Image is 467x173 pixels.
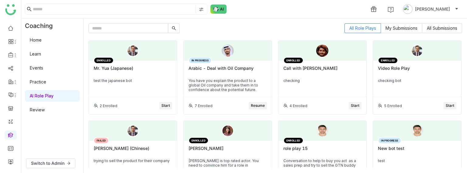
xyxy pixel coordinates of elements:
[94,78,172,83] div: test the japanese bot
[378,57,398,64] div: ENROLLED
[94,137,109,144] div: FAILED
[189,66,267,76] div: Arabic - Deal with Oil Company
[30,107,45,112] a: Review
[411,125,423,137] img: 68930212d8d78f14571aeecf
[378,137,401,144] div: IN PROGRESS
[94,158,172,163] div: trying to sell the product for their company
[210,5,227,14] img: ask-buddy-normal.svg
[100,103,117,108] div: 2 Enrolled
[444,102,456,109] button: Start
[427,25,457,31] span: All Submissions
[199,7,204,12] img: search-type.svg
[283,146,362,156] div: role play 15
[378,78,456,83] div: checking bot
[30,37,42,42] a: Home
[31,160,64,167] span: Switch to Admin
[378,66,456,76] div: Video Role Play
[316,125,328,137] img: 68930212d8d78f14571aeecf
[388,7,394,13] img: help.svg
[446,103,454,109] span: Start
[159,102,172,109] button: Start
[386,25,417,31] span: My Submissions
[30,65,43,70] a: Events
[249,102,267,109] button: Resume
[222,45,234,57] img: 689c4d09a2c09d0bea1c05ba
[21,19,62,33] div: Coaching
[189,137,209,144] div: ENROLLED
[189,146,267,156] div: [PERSON_NAME]
[30,93,54,98] a: AI Role Play
[94,57,114,64] div: ENROLLED
[5,4,16,15] img: logo
[402,4,460,14] button: [PERSON_NAME]
[283,66,362,76] div: Call with [PERSON_NAME]
[351,103,359,109] span: Start
[222,125,234,137] img: female-person.png
[189,78,267,92] div: You have you explain the product to a global Oil company and take them in to confidence about the...
[161,103,170,109] span: Start
[349,102,361,109] button: Start
[289,103,307,108] div: 4 Enrolled
[384,103,402,108] div: 5 Enrolled
[195,103,213,108] div: 7 Enrolled
[189,158,267,172] div: [PERSON_NAME] is top rated actor. You need to convince him for a role in upcoming movie called as...
[127,45,139,57] img: male-person.png
[283,78,362,83] div: checking
[283,57,303,64] div: ENROLLED
[378,146,456,156] div: New bot test
[30,51,41,56] a: Learn
[349,25,376,31] span: All Role Plays
[94,66,172,76] div: Mr. Yua (Japanese)
[30,79,46,84] a: Practice
[411,45,423,57] img: male-person.png
[94,146,172,156] div: [PERSON_NAME] (Chinese)
[283,158,362,172] div: Conversation to help to buy you act as a sales prep and try to sell the GTN buddy product as to t...
[316,45,328,57] img: 6891e6b463e656570aba9a5a
[251,103,265,109] span: Resume
[403,4,413,14] img: avatar
[283,137,303,144] div: ENROLLED
[189,57,212,64] div: IN PROGRESS
[415,6,450,12] span: [PERSON_NAME]
[127,125,139,137] img: male-person.png
[26,158,75,168] button: Switch to Admin
[378,158,456,163] div: test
